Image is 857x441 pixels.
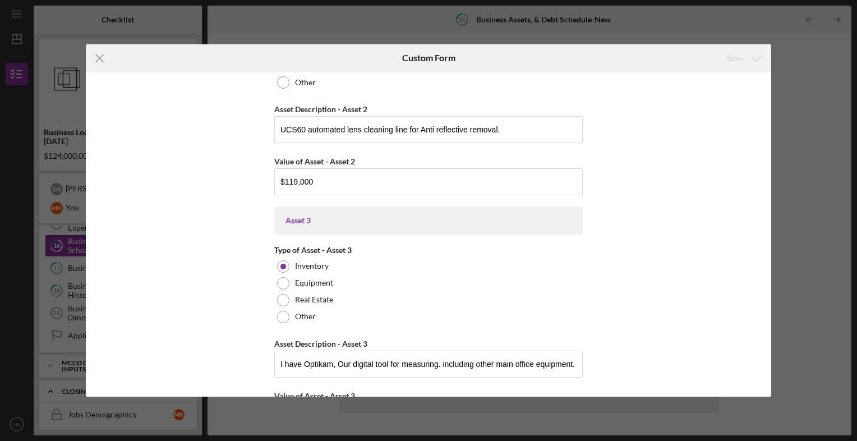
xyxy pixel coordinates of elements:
[274,391,355,401] label: Value of Asset - Asset 3
[295,78,316,87] label: Other
[295,295,333,304] label: Real Estate
[274,104,367,114] label: Asset Description - Asset 2
[402,53,455,63] h6: Custom Form
[285,216,572,225] div: Asset 3
[274,339,367,348] label: Asset Description - Asset 3
[274,246,583,255] div: Type of Asset - Asset 3
[295,312,316,321] label: Other
[295,261,329,270] label: Inventory
[727,47,743,70] div: Save
[295,278,333,287] label: Equipment
[274,157,355,166] label: Value of Asset - Asset 2
[716,47,771,70] button: Save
